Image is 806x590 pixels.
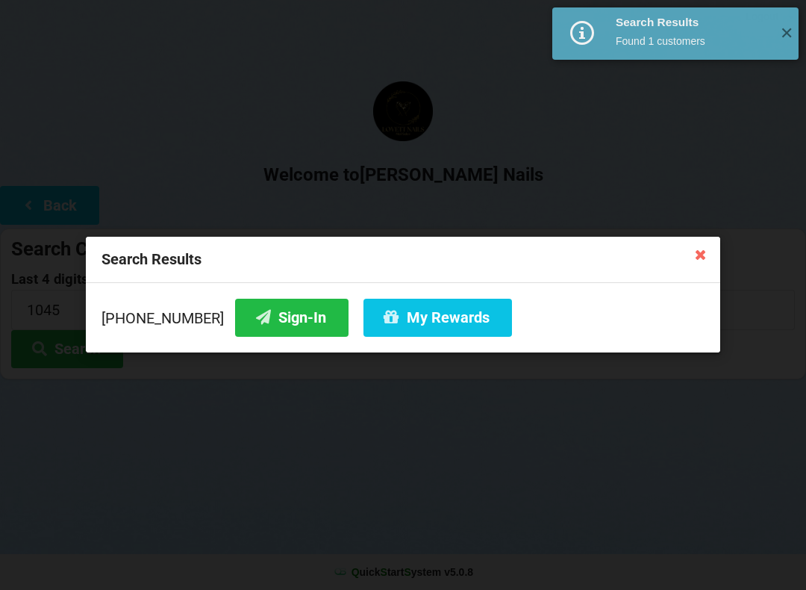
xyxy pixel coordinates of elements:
div: Found 1 customers [616,34,769,49]
div: Search Results [616,15,769,30]
div: [PHONE_NUMBER] [101,299,705,337]
div: Search Results [86,237,720,283]
button: My Rewards [363,299,512,337]
button: Sign-In [235,299,349,337]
